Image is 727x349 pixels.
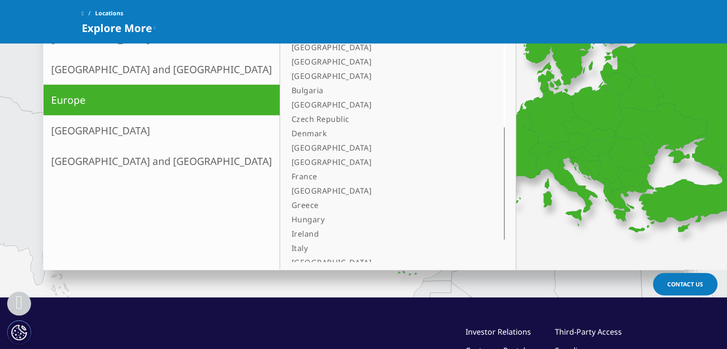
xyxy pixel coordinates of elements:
[555,327,622,337] a: Third-Party Access
[288,83,484,98] a: Bulgaria
[288,212,484,227] a: Hungary
[43,146,280,176] a: [GEOGRAPHIC_DATA] and [GEOGRAPHIC_DATA]
[288,112,484,126] a: Czech Republic
[288,55,484,69] a: [GEOGRAPHIC_DATA]
[288,141,484,155] a: [GEOGRAPHIC_DATA]
[288,40,484,55] a: [GEOGRAPHIC_DATA]
[667,280,703,288] span: Contact Us
[288,69,484,83] a: [GEOGRAPHIC_DATA]
[288,155,484,169] a: [GEOGRAPHIC_DATA]
[288,184,484,198] a: [GEOGRAPHIC_DATA]
[43,54,280,85] a: [GEOGRAPHIC_DATA] and [GEOGRAPHIC_DATA]
[288,169,484,184] a: France
[466,327,531,337] a: Investor Relations
[288,241,484,255] a: Italy
[653,273,717,295] a: Contact Us
[288,255,484,270] a: [GEOGRAPHIC_DATA]
[43,115,280,146] a: [GEOGRAPHIC_DATA]
[7,320,31,344] button: Cookies Settings
[95,5,123,22] span: Locations
[82,22,152,33] span: Explore More
[43,85,280,115] a: Europe
[288,227,484,241] a: Ireland
[288,98,484,112] a: [GEOGRAPHIC_DATA]
[288,126,484,141] a: Denmark
[288,198,484,212] a: Greece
